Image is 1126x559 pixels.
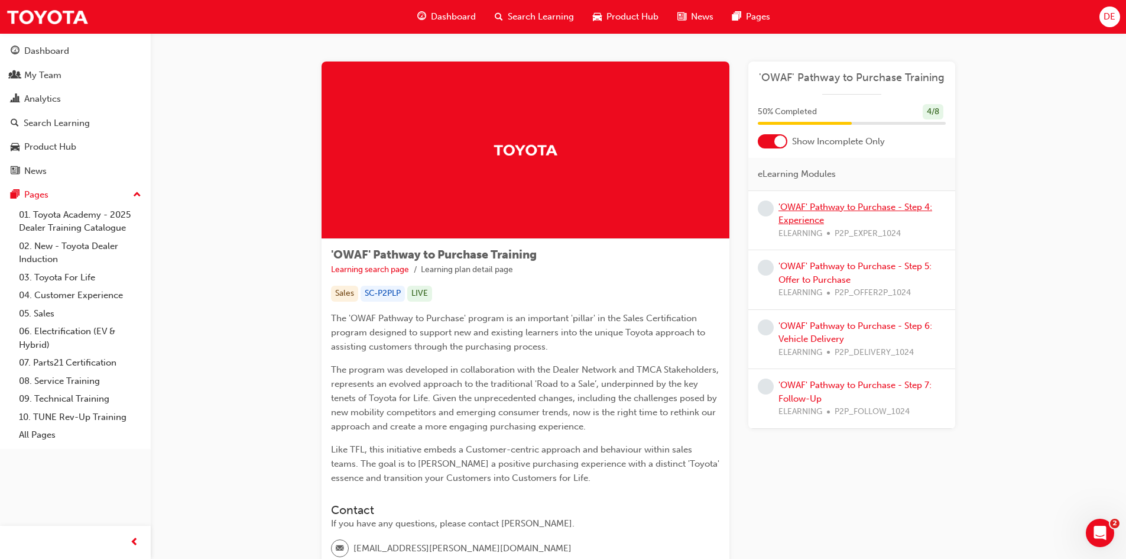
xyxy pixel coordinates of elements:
span: DE [1104,10,1115,24]
span: car-icon [593,9,602,24]
a: 01. Toyota Academy - 2025 Dealer Training Catalogue [14,206,146,237]
img: Trak [6,4,89,30]
a: Product Hub [5,136,146,158]
span: email-icon [336,541,344,557]
span: learningRecordVerb_NONE-icon [758,379,774,395]
iframe: Intercom live chat [1086,519,1114,547]
li: Learning plan detail page [421,263,513,277]
span: ELEARNING [778,286,822,300]
a: Search Learning [5,112,146,134]
h3: Contact [331,503,720,517]
a: search-iconSearch Learning [485,5,583,29]
div: Dashboard [24,44,69,58]
a: All Pages [14,426,146,444]
div: SC-P2PLP [361,286,405,302]
span: Search Learning [508,10,574,24]
button: DE [1099,7,1120,27]
span: News [691,10,713,24]
span: eLearning Modules [758,167,836,181]
span: Product Hub [606,10,658,24]
span: learningRecordVerb_NONE-icon [758,319,774,335]
span: 2 [1110,519,1119,528]
div: My Team [24,69,61,82]
span: news-icon [11,166,20,177]
div: Product Hub [24,140,76,154]
span: The 'OWAF Pathway to Purchase' program is an important 'pillar' in the Sales Certification progra... [331,313,708,352]
span: ELEARNING [778,405,822,419]
a: 'OWAF' Pathway to Purchase - Step 6: Vehicle Delivery [778,321,932,345]
span: 50 % Completed [758,105,817,119]
div: Pages [24,188,48,202]
div: Search Learning [24,117,90,130]
span: pages-icon [732,9,741,24]
span: P2P_FOLLOW_1024 [835,405,910,419]
span: guage-icon [11,46,20,57]
div: 4 / 8 [923,104,943,120]
a: news-iconNews [668,5,723,29]
span: car-icon [11,142,20,153]
a: 08. Service Training [14,372,146,390]
div: News [24,164,47,178]
div: Sales [331,286,358,302]
div: LIVE [407,286,432,302]
a: 04. Customer Experience [14,286,146,305]
a: pages-iconPages [723,5,780,29]
span: 'OWAF' Pathway to Purchase Training [331,248,537,261]
span: ELEARNING [778,227,822,241]
span: prev-icon [130,535,139,550]
a: car-iconProduct Hub [583,5,668,29]
a: 09. Technical Training [14,390,146,408]
span: Show Incomplete Only [792,135,885,148]
button: Pages [5,184,146,206]
a: News [5,160,146,182]
a: Analytics [5,88,146,110]
img: Trak [493,140,558,160]
button: DashboardMy TeamAnalyticsSearch LearningProduct HubNews [5,38,146,184]
span: news-icon [677,9,686,24]
a: 10. TUNE Rev-Up Training [14,408,146,426]
a: 'OWAF' Pathway to Purchase - Step 5: Offer to Purchase [778,261,932,285]
span: The program was developed in collaboration with the Dealer Network and TMCA Stakeholders, represe... [331,364,721,432]
a: 'OWAF' Pathway to Purchase - Step 7: Follow-Up [778,380,932,404]
a: 'OWAF' Pathway to Purchase Training [758,71,946,85]
span: learningRecordVerb_NONE-icon [758,260,774,276]
a: 03. Toyota For Life [14,269,146,287]
span: P2P_DELIVERY_1024 [835,346,914,360]
a: 05. Sales [14,305,146,323]
a: guage-iconDashboard [408,5,485,29]
span: Like TFL, this initiative embeds a Customer-centric approach and behaviour within sales teams. Th... [331,444,722,483]
span: learningRecordVerb_NONE-icon [758,201,774,217]
span: [EMAIL_ADDRESS][PERSON_NAME][DOMAIN_NAME] [353,542,572,555]
div: Analytics [24,92,61,106]
span: pages-icon [11,190,20,201]
span: P2P_EXPER_1024 [835,227,901,241]
a: 'OWAF' Pathway to Purchase - Step 4: Experience [778,202,932,226]
a: 07. Parts21 Certification [14,354,146,372]
a: My Team [5,64,146,86]
a: 06. Electrification (EV & Hybrid) [14,322,146,354]
a: Dashboard [5,40,146,62]
span: Pages [746,10,770,24]
a: 02. New - Toyota Dealer Induction [14,237,146,269]
span: P2P_OFFER2P_1024 [835,286,911,300]
span: search-icon [495,9,503,24]
span: chart-icon [11,94,20,105]
span: up-icon [133,188,141,203]
span: guage-icon [417,9,426,24]
div: If you have any questions, please contact [PERSON_NAME]. [331,517,720,531]
span: search-icon [11,118,19,129]
a: Learning search page [331,264,409,274]
span: ELEARNING [778,346,822,360]
span: Dashboard [431,10,476,24]
span: people-icon [11,70,20,81]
